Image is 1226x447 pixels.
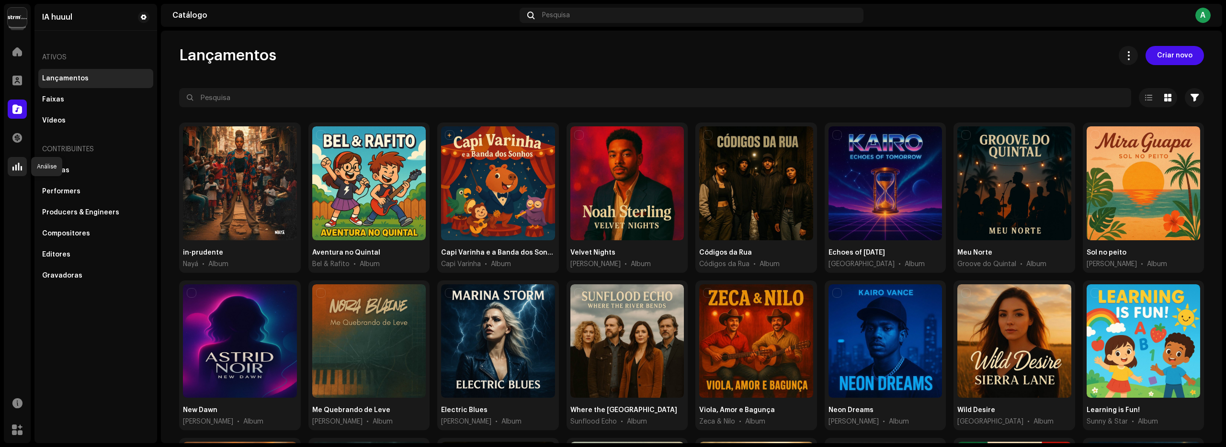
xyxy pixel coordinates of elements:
div: Album [760,259,780,269]
div: New Dawn [183,405,217,415]
img: 408b884b-546b-4518-8448-1008f9c76b02 [8,8,27,27]
div: Faixas [42,96,64,103]
div: Capi Varinha e a Banda dos Sonhos [441,248,555,257]
span: • [898,259,901,269]
div: in-prudente [183,248,223,257]
button: Criar novo [1146,46,1204,65]
re-m-nav-item: Producers & Engineers [38,203,153,222]
span: Códigos da Rua [699,259,749,269]
div: Códigos da Rua [699,248,752,257]
div: Electric Blues [441,405,488,415]
div: A [1195,8,1211,23]
span: Marina Storm [441,417,491,426]
span: Astrid Noir [183,417,233,426]
span: Pesquisa [542,11,570,19]
span: • [237,417,239,426]
div: Velvet Nights [570,248,615,257]
span: • [753,259,756,269]
div: Album [905,259,925,269]
span: Sunny & Star [1087,417,1128,426]
div: Compositores [42,230,90,237]
span: • [624,259,627,269]
div: Vídeos [42,117,66,124]
re-m-nav-item: Lançamentos [38,69,153,88]
span: Capi Varinha [441,259,481,269]
span: • [1141,259,1143,269]
span: Groove do Quintal [957,259,1016,269]
span: • [621,417,623,426]
div: Where the River Bends [570,405,677,415]
span: • [739,417,741,426]
div: Album [208,259,228,269]
div: Album [631,259,651,269]
div: Aventura no Quintal [312,248,380,257]
div: Artistas [42,167,69,174]
div: Album [491,259,511,269]
span: • [1027,417,1030,426]
div: Album [360,259,380,269]
re-a-nav-header: Contribuintes [38,138,153,161]
span: • [883,417,885,426]
div: Album [1033,417,1054,426]
div: Lançamentos [42,75,89,82]
span: Nayá [183,259,198,269]
div: Performers [42,188,80,195]
span: • [353,259,356,269]
div: Meu Norte [957,248,992,257]
div: Catálogo [172,11,516,19]
span: Sunflood Echo [570,417,617,426]
div: Editores [42,251,70,258]
div: Album [501,417,522,426]
span: Kairo [829,259,895,269]
div: Viola, Amor e Bagunça [699,405,775,415]
div: Gravadoras [42,272,82,279]
re-m-nav-item: Faixas [38,90,153,109]
re-a-nav-header: Ativos [38,46,153,69]
span: • [1132,417,1134,426]
div: Echoes of Tomorrow [829,248,885,257]
div: Learning is Fun! [1087,405,1140,415]
re-m-nav-item: Performers [38,182,153,201]
div: Album [373,417,393,426]
div: Album [1026,259,1046,269]
span: Zeca & Nilo [699,417,735,426]
span: Noah Sterling [570,259,621,269]
span: • [1020,259,1022,269]
span: Kairo Vance [829,417,879,426]
span: • [202,259,204,269]
span: • [495,417,498,426]
div: Producers & Engineers [42,209,119,216]
span: • [366,417,369,426]
re-m-nav-item: Vídeos [38,111,153,130]
div: Album [1147,259,1167,269]
div: Album [1138,417,1158,426]
re-m-nav-item: Gravadoras [38,266,153,285]
span: Bel & Rafito [312,259,350,269]
span: Criar novo [1157,46,1192,65]
div: Album [627,417,647,426]
span: Sierra Lane [957,417,1023,426]
re-m-nav-item: Artistas [38,161,153,180]
re-m-nav-item: Compositores [38,224,153,243]
div: Wild Desire [957,405,995,415]
input: Pesquisa [179,88,1131,107]
span: Nora Blaine [312,417,363,426]
div: Neon Dreams [829,405,874,415]
re-m-nav-item: Editores [38,245,153,264]
div: Album [243,417,263,426]
div: Album [745,417,765,426]
div: IA huuul [42,13,72,21]
div: Me Quebrando de Leve [312,405,390,415]
span: • [485,259,487,269]
div: Album [889,417,909,426]
span: Lançamentos [179,46,276,65]
div: Sol no peito [1087,248,1126,257]
span: Mira Guapa [1087,259,1137,269]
